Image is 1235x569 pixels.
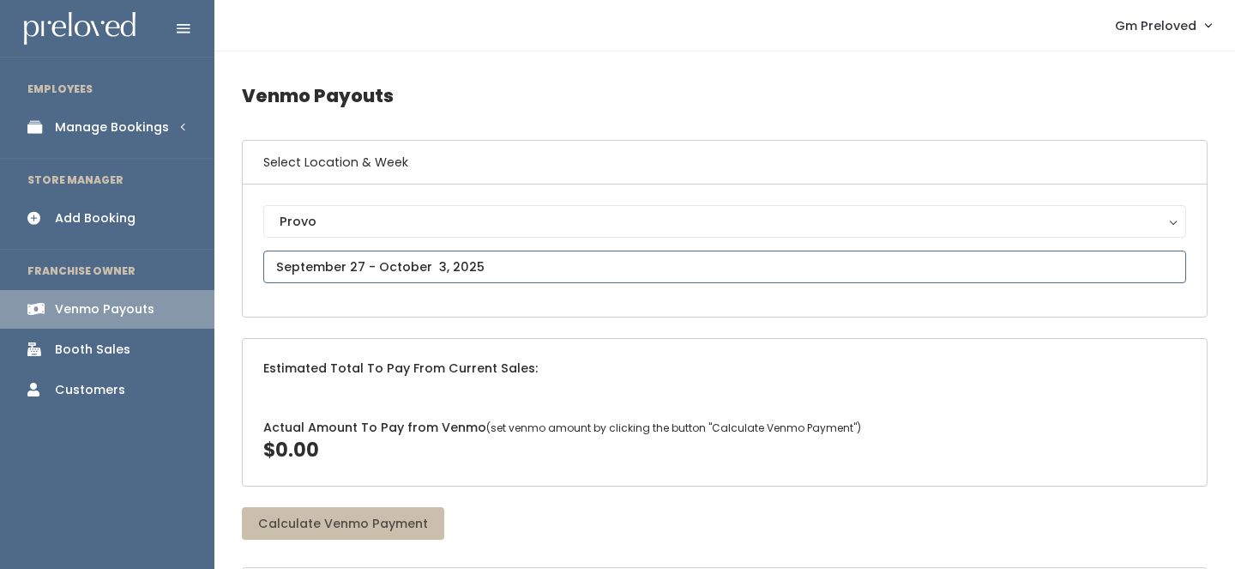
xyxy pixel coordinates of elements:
button: Calculate Venmo Payment [242,507,444,540]
span: $0.00 [263,437,319,463]
div: Provo [280,212,1170,231]
span: (set venmo amount by clicking the button "Calculate Venmo Payment") [486,421,861,435]
div: Booth Sales [55,341,130,359]
div: Customers [55,381,125,399]
input: September 27 - October 3, 2025 [263,251,1186,283]
img: preloved logo [24,12,136,45]
h4: Venmo Payouts [242,72,1208,119]
div: Actual Amount To Pay from Venmo [243,398,1207,485]
div: Estimated Total To Pay From Current Sales: [243,339,1207,398]
div: Venmo Payouts [55,300,154,318]
a: Gm Preloved [1098,7,1228,44]
h6: Select Location & Week [243,141,1207,185]
div: Add Booking [55,209,136,227]
span: Gm Preloved [1115,16,1196,35]
div: Manage Bookings [55,118,169,136]
button: Provo [263,205,1186,238]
